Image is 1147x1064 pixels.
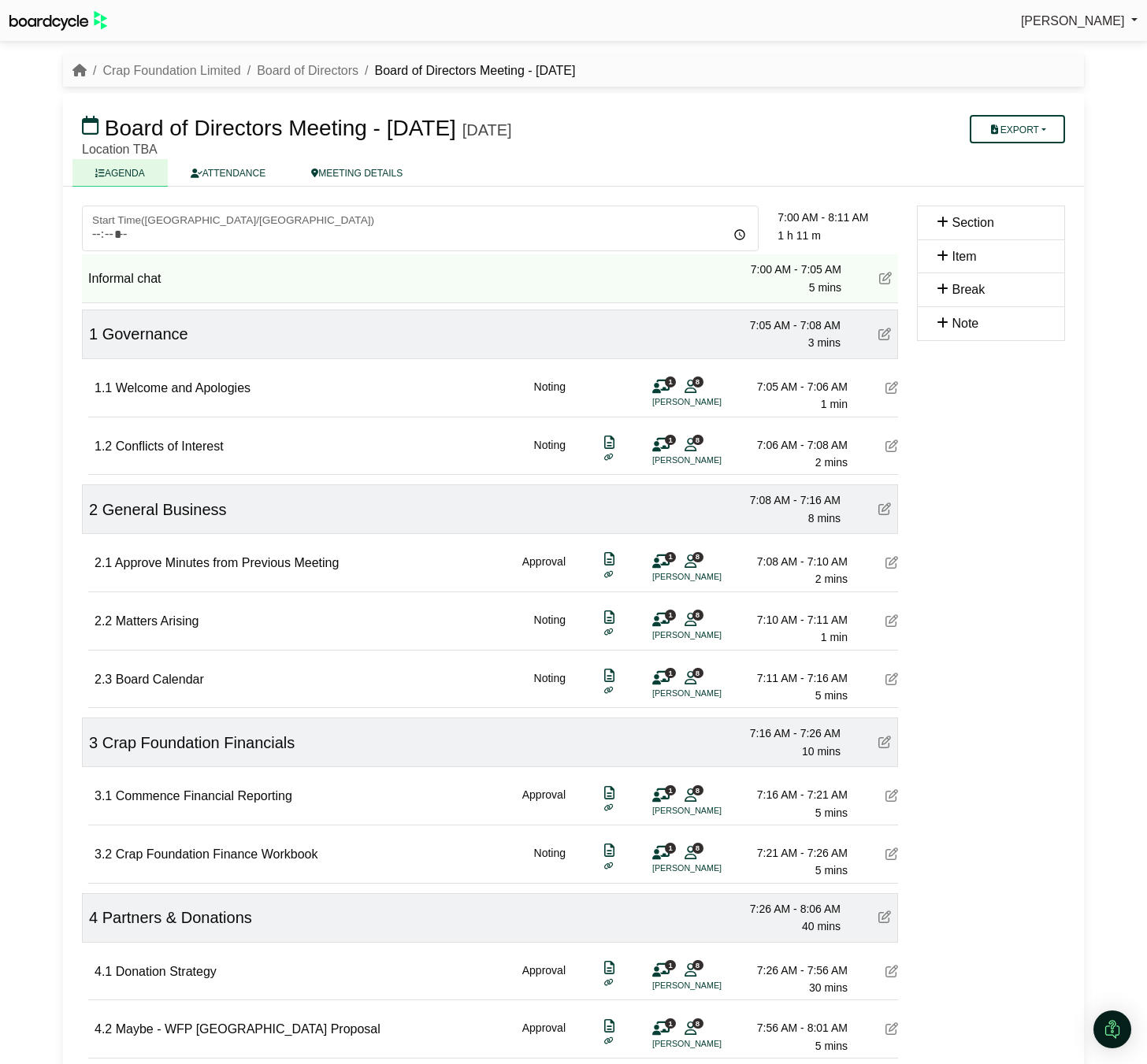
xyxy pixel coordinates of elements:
div: 7:56 AM - 8:01 AM [737,1019,848,1036]
span: 3 mins [808,336,841,349]
span: Maybe - WFP [GEOGRAPHIC_DATA] Proposal [116,1022,380,1036]
span: 5 mins [809,281,841,294]
a: [PERSON_NAME] [1021,11,1138,32]
span: Conflicts of Interest [116,439,224,453]
span: 2 [89,501,98,518]
div: Approval [522,786,566,821]
span: Location TBA [82,143,158,156]
span: Governance [102,325,188,343]
span: 8 [692,376,703,387]
div: Approval [522,962,566,997]
img: BoardcycleBlackGreen-aaafeed430059cb809a45853b8cf6d952af9d84e6e89e1f1685b34bfd5cb7d64.svg [9,11,107,31]
span: 2.1 [95,556,112,569]
li: [PERSON_NAME] [652,395,770,409]
div: 7:08 AM - 7:16 AM [730,491,841,509]
span: 1 min [821,631,848,643]
span: General Business [102,501,227,518]
li: [PERSON_NAME] [652,570,770,584]
span: 1.1 [95,381,112,395]
div: 7:16 AM - 7:21 AM [737,786,848,803]
span: 1 [665,960,676,970]
span: Note [952,317,978,330]
span: 2.2 [95,614,112,628]
span: 1 [665,552,676,562]
span: 1 [665,435,676,445]
span: 1 [665,843,676,853]
li: [PERSON_NAME] [652,804,770,817]
span: Donation Strategy [116,965,217,978]
a: Crap Foundation Limited [102,64,240,77]
span: 8 [692,1018,703,1029]
div: 7:21 AM - 7:26 AM [737,844,848,862]
div: Noting [534,669,566,705]
span: 1 [665,785,676,795]
span: 4 [89,909,98,926]
span: Welcome and Apologies [116,381,251,395]
button: Export [970,115,1065,143]
span: 8 [692,668,703,678]
span: Board Calendar [116,673,204,686]
span: 5 mins [815,689,848,702]
a: MEETING DETAILS [288,159,425,187]
div: 7:26 AM - 8:06 AM [730,900,841,918]
span: 1 h 11 m [778,229,820,242]
li: [PERSON_NAME] [652,1037,770,1051]
div: Noting [534,611,566,647]
div: Approval [522,1019,566,1055]
div: 7:06 AM - 7:08 AM [737,436,848,454]
span: 1 [665,610,676,620]
span: Section [952,216,993,229]
span: Board of Directors Meeting - [DATE] [105,116,456,140]
span: 10 mins [802,745,841,758]
div: 7:08 AM - 7:10 AM [737,553,848,570]
span: 8 [692,435,703,445]
span: 8 [692,785,703,795]
div: Open Intercom Messenger [1093,1010,1131,1048]
span: Crap Foundation Financials [102,734,295,751]
div: Approval [522,553,566,588]
span: 8 [692,960,703,970]
div: 7:16 AM - 7:26 AM [730,725,841,742]
span: 3.1 [95,789,112,803]
span: 5 mins [815,806,848,819]
div: Noting [534,844,566,880]
span: 1 [665,668,676,678]
li: [PERSON_NAME] [652,454,770,467]
div: [DATE] [462,120,512,139]
span: 4.1 [95,965,112,978]
span: 1 [665,376,676,387]
span: 5 mins [815,864,848,877]
span: 3 [89,734,98,751]
span: 1 min [821,398,848,410]
span: [PERSON_NAME] [1021,14,1125,28]
span: Commence Financial Reporting [116,789,292,803]
a: Board of Directors [257,64,358,77]
span: Break [952,283,985,296]
div: 7:26 AM - 7:56 AM [737,962,848,979]
span: 8 [692,610,703,620]
a: ATTENDANCE [168,159,288,187]
div: 7:05 AM - 7:08 AM [730,317,841,334]
span: 2 mins [815,573,848,585]
div: Noting [534,436,566,472]
li: [PERSON_NAME] [652,979,770,992]
span: 1 [89,325,98,343]
div: Noting [534,378,566,413]
li: [PERSON_NAME] [652,862,770,875]
li: [PERSON_NAME] [652,687,770,700]
div: 7:11 AM - 7:16 AM [737,669,848,687]
nav: breadcrumb [72,61,575,81]
span: 8 [692,843,703,853]
span: 2 mins [815,456,848,469]
li: Board of Directors Meeting - [DATE] [358,61,575,81]
div: 7:10 AM - 7:11 AM [737,611,848,628]
span: 30 mins [809,981,848,994]
span: 1 [665,1018,676,1029]
span: 4.2 [95,1022,112,1036]
span: 5 mins [815,1040,848,1052]
span: 1.2 [95,439,112,453]
span: Partners & Donations [102,909,252,926]
div: 7:00 AM - 7:05 AM [731,261,841,278]
li: [PERSON_NAME] [652,628,770,642]
div: 7:05 AM - 7:06 AM [737,378,848,395]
